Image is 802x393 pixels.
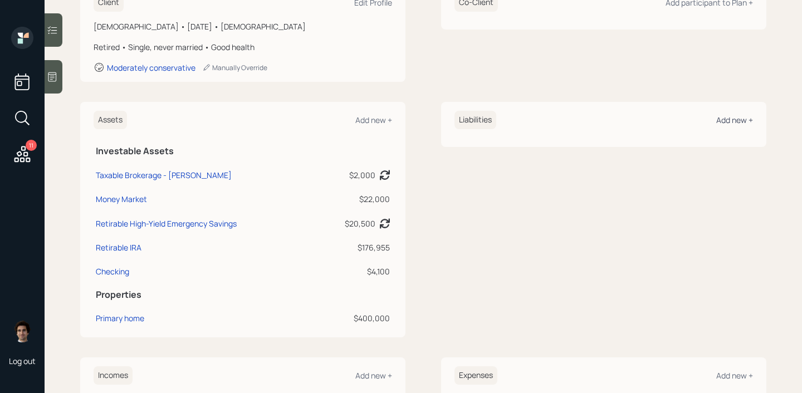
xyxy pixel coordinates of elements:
div: $20,500 [345,218,375,229]
div: Moderately conservative [107,62,195,73]
div: Add new + [716,370,753,381]
div: $400,000 [319,312,390,324]
div: Retired • Single, never married • Good health [94,41,392,53]
div: Log out [9,356,36,366]
div: Retirable IRA [96,242,141,253]
div: Taxable Brokerage - [PERSON_NAME] [96,169,232,181]
div: Primary home [96,312,144,324]
div: Manually Override [202,63,267,72]
h6: Liabilities [454,111,496,129]
div: 11 [26,140,37,151]
div: $2,000 [349,169,375,181]
div: Add new + [355,370,392,381]
div: Checking [96,266,129,277]
div: Add new + [355,115,392,125]
img: harrison-schaefer-headshot-2.png [11,320,33,342]
div: $4,100 [319,266,390,277]
h6: Expenses [454,366,497,385]
div: [DEMOGRAPHIC_DATA] • [DATE] • [DEMOGRAPHIC_DATA] [94,21,392,32]
h6: Assets [94,111,127,129]
h5: Investable Assets [96,146,390,156]
div: $22,000 [319,193,390,205]
div: Money Market [96,193,147,205]
h5: Properties [96,289,390,300]
div: Retirable High-Yield Emergency Savings [96,218,237,229]
div: $176,955 [319,242,390,253]
h6: Incomes [94,366,133,385]
div: Add new + [716,115,753,125]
